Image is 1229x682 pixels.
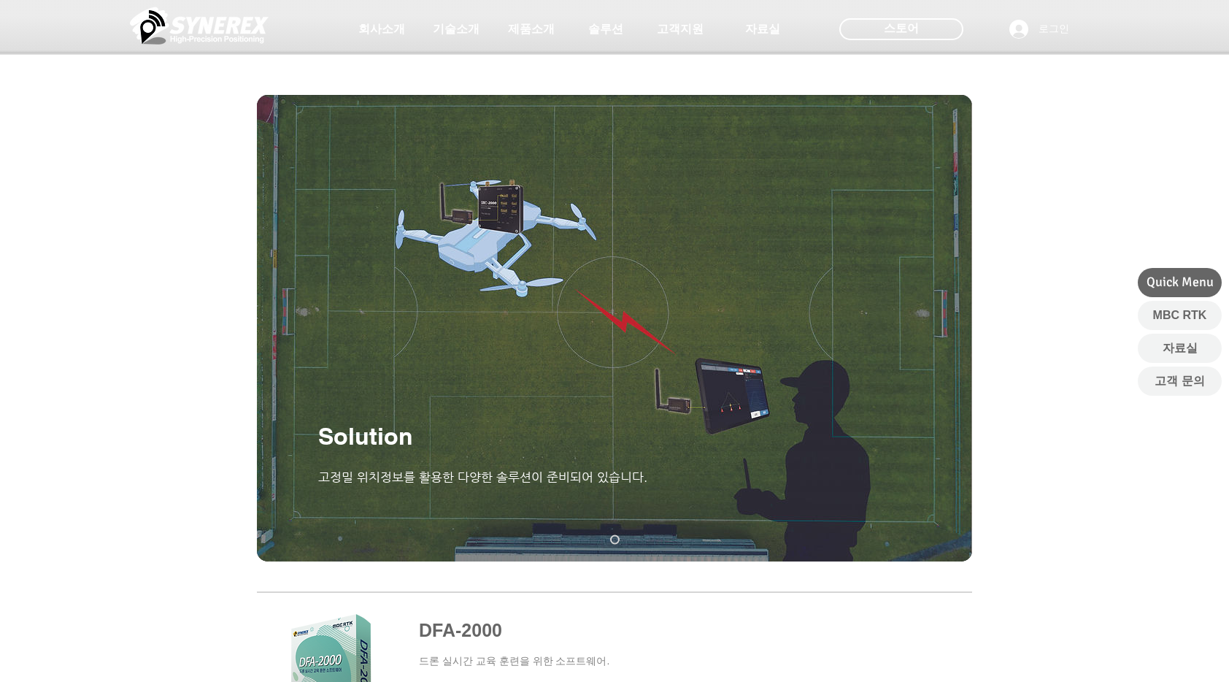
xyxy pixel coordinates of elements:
[1138,301,1222,330] a: MBC RTK
[569,15,642,44] a: 솔루션
[610,535,620,545] a: Solution
[1138,334,1222,363] a: 자료실
[318,470,647,484] span: ​고정밀 위치정보를 활용한 다양한 솔루션이 준비되어 있습니다.
[1147,273,1214,291] span: Quick Menu
[1033,22,1074,37] span: 로그인
[130,4,269,47] img: 씨너렉스_White_simbol_대지 1.png
[745,22,780,37] span: 자료실
[1138,367,1222,396] a: 고객 문의
[257,95,972,562] div: 슬라이드쇼
[1163,340,1198,356] span: 자료실
[839,18,963,40] div: 스토어
[644,15,717,44] a: 고객지원
[657,22,704,37] span: 고객지원
[257,95,972,562] img: 대지 2-100.jpg
[318,422,413,450] span: Solution
[884,20,919,37] span: 스토어
[508,22,555,37] span: 제품소개
[726,15,799,44] a: 자료실
[1155,373,1204,389] span: 고객 문의
[495,15,568,44] a: 제품소개
[588,22,623,37] span: 솔루션
[1138,268,1222,297] div: Quick Menu
[358,22,405,37] span: 회사소개
[1153,307,1207,323] span: MBC RTK
[345,15,418,44] a: 회사소개
[433,22,479,37] span: 기술소개
[604,535,625,545] nav: 슬라이드
[999,15,1079,43] button: 로그인
[420,15,493,44] a: 기술소개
